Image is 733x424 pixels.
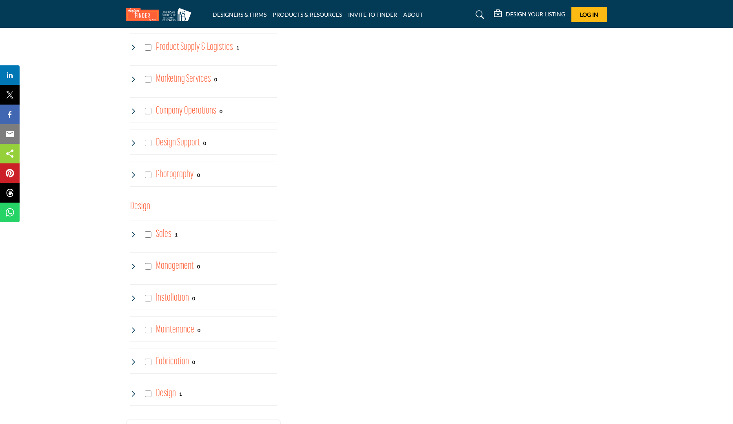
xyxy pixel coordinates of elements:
input: Select Design Support checkbox [145,140,151,146]
button: Design [130,199,150,214]
input: Select Photography checkbox [145,172,151,178]
input: Select Design checkbox [145,391,151,397]
h4: Design Support: Design Support [156,136,200,150]
button: Log In [571,7,607,22]
div: 0 Results For Installation [192,295,195,302]
h4: Maintenance: Regular cleaning, inspections, repairs and restorations to maintain spaces and items. [156,323,194,337]
div: 0 Results For Photography [197,171,200,179]
a: Search [468,8,489,21]
h4: Fabrication: Building and producing customized furniture, cabinetry, metalwork and more. [156,355,189,369]
b: 0 [197,172,200,178]
b: 1 [236,45,239,51]
input: Select Company Operations checkbox [145,108,151,114]
input: Select Maintenance checkbox [145,327,151,333]
b: 0 [198,328,200,333]
input: Select Marketing Services checkbox [145,76,151,83]
b: 0 [220,109,222,114]
h5: DESIGN YOUR LISTING [506,11,565,18]
input: Select Installation checkbox [145,295,151,301]
div: 0 Results For Marketing Services [214,76,217,83]
span: Log In [580,11,598,18]
b: 0 [192,296,195,301]
div: 0 Results For Management [197,263,200,270]
h4: Design: Creating concepts, schematics, renderings and presentations to establish project aesthetics. [156,386,176,401]
div: DESIGN YOUR LISTING [494,10,565,20]
input: Select Management checkbox [145,263,151,270]
img: Site Logo [126,8,195,21]
b: 0 [197,264,200,270]
h4: Photography: Photography [156,167,194,182]
input: Select Sales checkbox [145,231,151,238]
div: 0 Results For Maintenance [198,326,200,334]
a: ABOUT [403,11,423,18]
h4: Company Operations: Company Operations [156,104,216,118]
h4: Management: Scheduling, budgeting, ordering, inventory and quality control to execute projects sm... [156,259,194,273]
b: 0 [192,359,195,365]
b: 1 [175,232,178,238]
h4: Product Supply & Logistics: Product Supply & Logistics [156,40,233,54]
input: Select Fabrication checkbox [145,359,151,365]
b: 0 [203,141,206,146]
h4: Marketing Services: Marketing Services [156,72,211,86]
h4: Sales: Residential, commercial, wholesale and online selling avenues tailored to client needs. [156,227,171,241]
a: DESIGNERS & FIRMS [213,11,267,18]
h4: Installation: Professionally installing flooring, lighting, wall treatments, appliances and furni... [156,291,189,305]
div: 1 Results For Sales [175,231,178,238]
div: 1 Results For Product Supply & Logistics [236,44,239,51]
b: 0 [214,77,217,83]
input: Select Product Supply & Logistics checkbox [145,44,151,51]
div: 0 Results For Company Operations [220,107,222,115]
b: 1 [179,391,182,397]
a: INVITE TO FINDER [348,11,397,18]
div: 1 Results For Design [179,390,182,397]
div: 0 Results For Fabrication [192,358,195,366]
a: PRODUCTS & RESOURCES [273,11,342,18]
div: 0 Results For Design Support [203,139,206,147]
